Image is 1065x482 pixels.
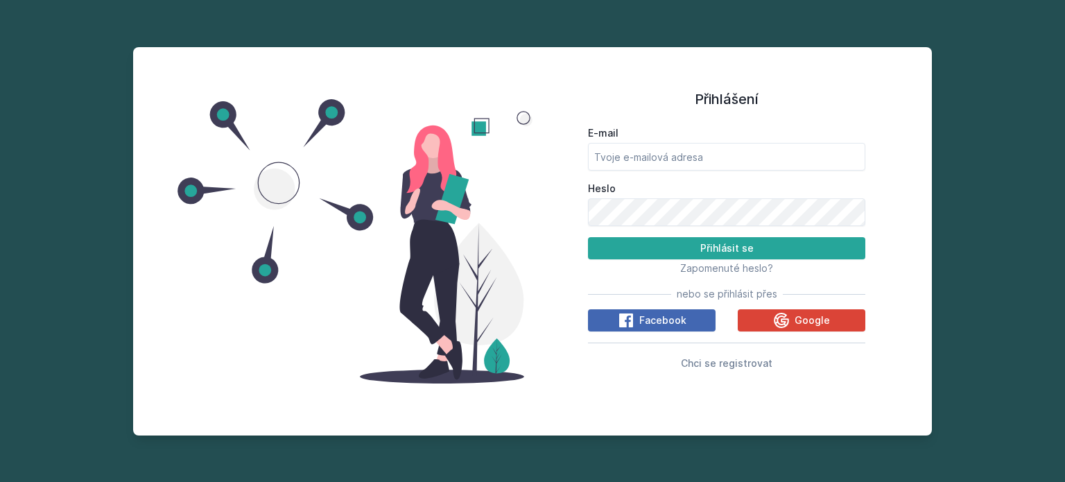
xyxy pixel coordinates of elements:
[680,262,773,274] span: Zapomenuté heslo?
[738,309,865,332] button: Google
[588,309,716,332] button: Facebook
[639,313,686,327] span: Facebook
[681,357,772,369] span: Chci se registrovat
[588,89,865,110] h1: Přihlášení
[677,287,777,301] span: nebo se přihlásit přes
[588,126,865,140] label: E-mail
[588,237,865,259] button: Přihlásit se
[795,313,830,327] span: Google
[681,354,772,371] button: Chci se registrovat
[588,182,865,196] label: Heslo
[588,143,865,171] input: Tvoje e-mailová adresa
